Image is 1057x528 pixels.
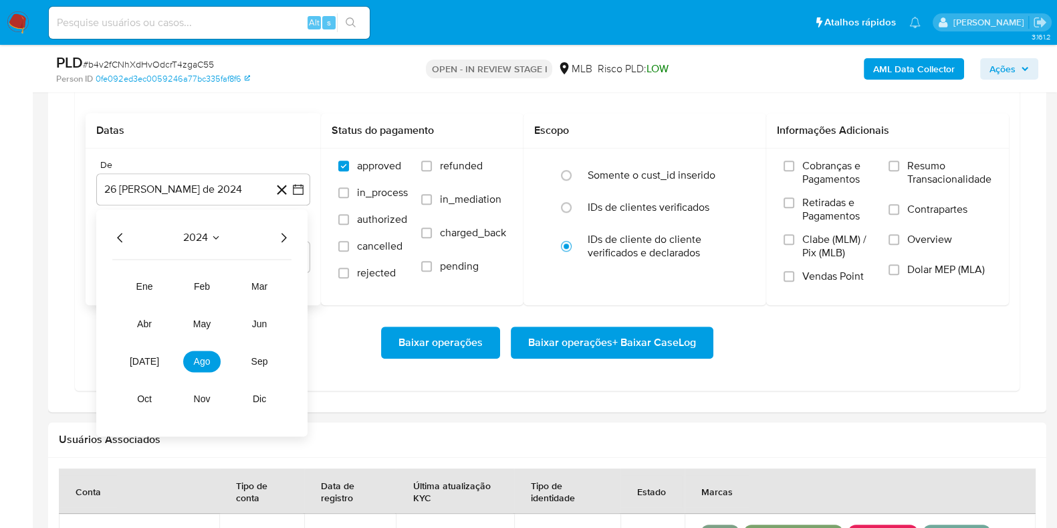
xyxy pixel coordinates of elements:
span: # b4v2fCNhXdHvOdcrT4zgaC55 [83,58,214,71]
b: Person ID [56,73,93,85]
a: 0fe092ed3ec0059246a77bc335faf8f6 [96,73,250,85]
span: 3.161.2 [1031,31,1050,42]
div: MLB [558,62,592,76]
a: Sair [1033,15,1047,29]
a: Notificações [909,17,921,28]
span: LOW [646,61,668,76]
p: jhonata.costa@mercadolivre.com [953,16,1028,29]
span: Ações [989,58,1016,80]
b: PLD [56,52,83,73]
span: s [327,16,331,29]
p: OPEN - IN REVIEW STAGE I [426,60,552,78]
button: search-icon [337,13,364,32]
input: Pesquise usuários ou casos... [49,14,370,31]
button: Ações [980,58,1038,80]
b: AML Data Collector [873,58,955,80]
span: Alt [309,16,320,29]
span: Atalhos rápidos [824,15,896,29]
span: Risco PLD: [597,62,668,76]
h2: Usuários Associados [59,433,1036,446]
button: AML Data Collector [864,58,964,80]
